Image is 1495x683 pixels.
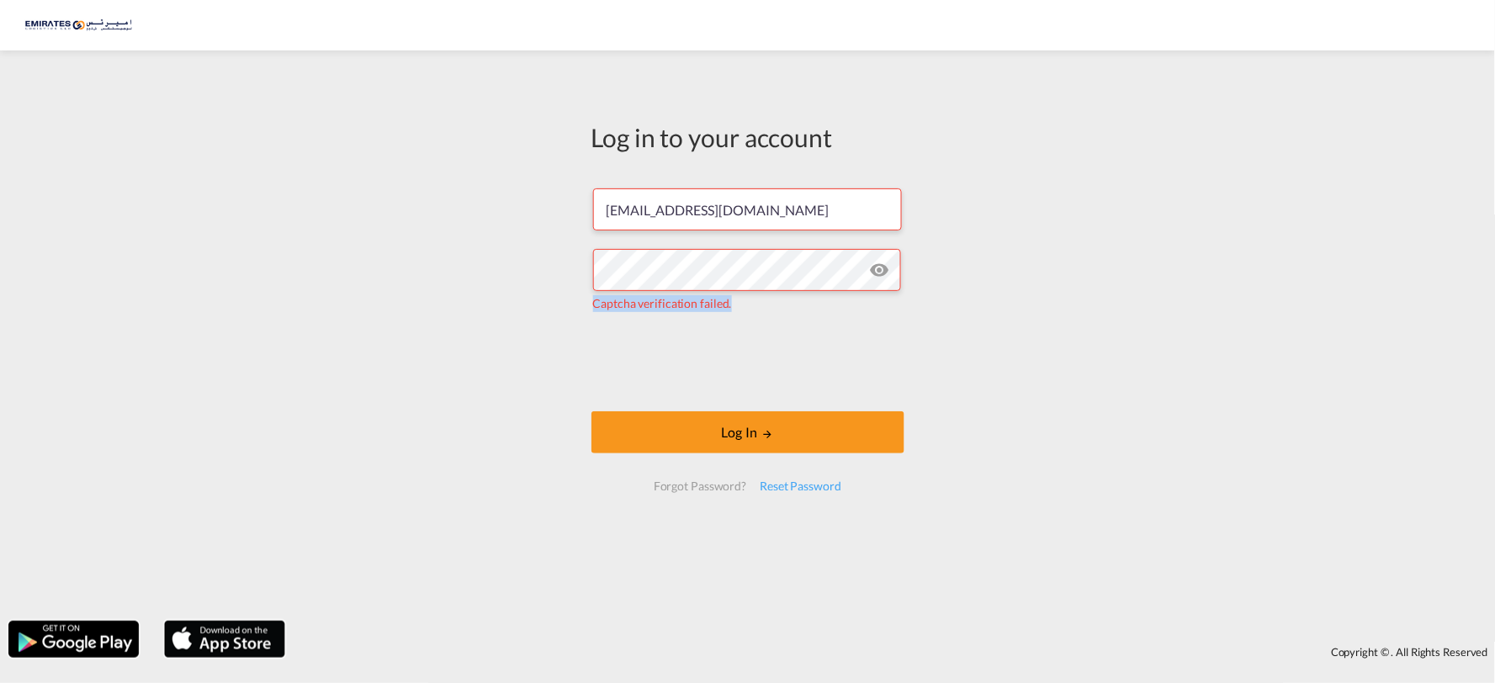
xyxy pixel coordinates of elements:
md-icon: icon-eye-off [869,260,889,280]
img: apple.png [162,619,287,659]
div: Copyright © . All Rights Reserved [294,638,1495,666]
span: Captcha verification failed. [593,296,732,310]
div: Forgot Password? [647,471,753,501]
img: c67187802a5a11ec94275b5db69a26e6.png [25,7,139,45]
input: Enter email/phone number [593,188,902,230]
button: LOGIN [591,411,904,453]
div: Log in to your account [591,119,904,155]
div: Reset Password [753,471,848,501]
img: google.png [7,619,140,659]
iframe: reCAPTCHA [620,329,876,394]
